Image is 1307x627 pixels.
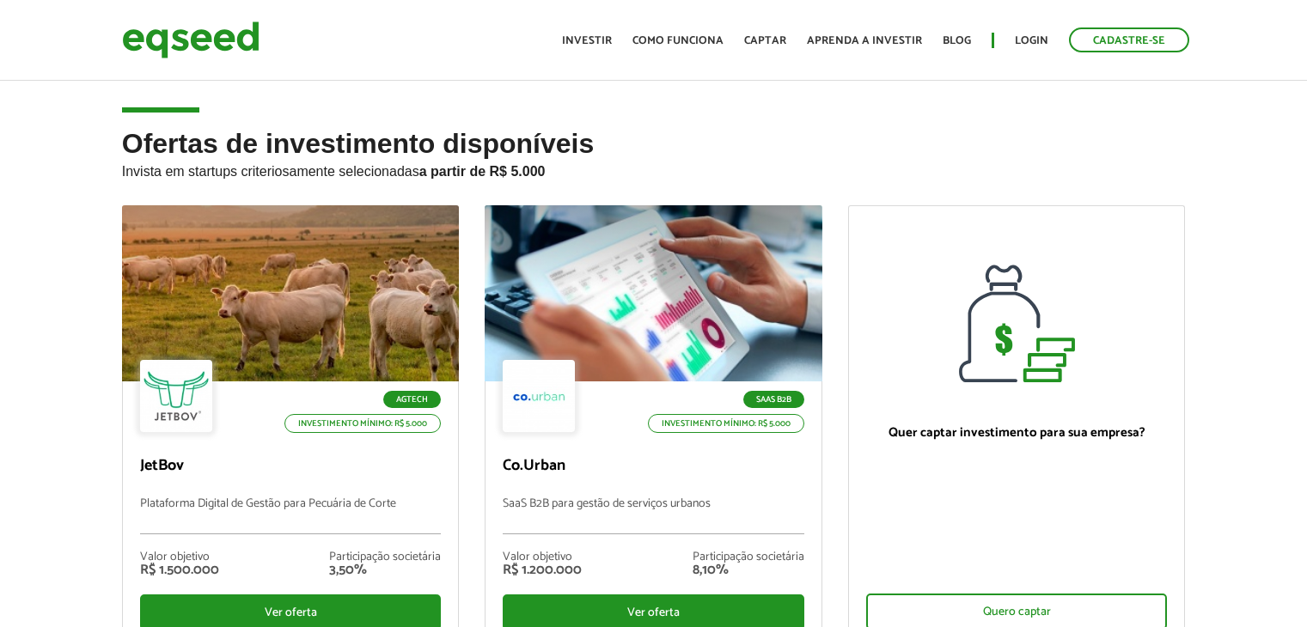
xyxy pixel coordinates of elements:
div: Valor objetivo [140,551,219,563]
p: SaaS B2B [743,391,804,408]
p: JetBov [140,457,442,476]
div: R$ 1.200.000 [503,563,582,577]
div: 8,10% [693,563,804,577]
div: R$ 1.500.000 [140,563,219,577]
img: EqSeed [122,17,260,63]
a: Cadastre-se [1069,27,1189,52]
p: SaaS B2B para gestão de serviços urbanos [503,497,804,534]
div: Participação societária [693,551,804,563]
div: 3,50% [329,563,441,577]
p: Co.Urban [503,457,804,476]
h2: Ofertas de investimento disponíveis [122,129,1186,205]
a: Captar [744,35,786,46]
p: Investimento mínimo: R$ 5.000 [648,414,804,433]
p: Plataforma Digital de Gestão para Pecuária de Corte [140,497,442,534]
a: Login [1015,35,1048,46]
a: Blog [943,35,971,46]
div: Valor objetivo [503,551,582,563]
a: Como funciona [632,35,724,46]
p: Agtech [383,391,441,408]
div: Participação societária [329,551,441,563]
p: Invista em startups criteriosamente selecionadas [122,159,1186,180]
strong: a partir de R$ 5.000 [419,164,546,179]
p: Quer captar investimento para sua empresa? [866,425,1168,441]
p: Investimento mínimo: R$ 5.000 [284,414,441,433]
a: Aprenda a investir [807,35,922,46]
a: Investir [562,35,612,46]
